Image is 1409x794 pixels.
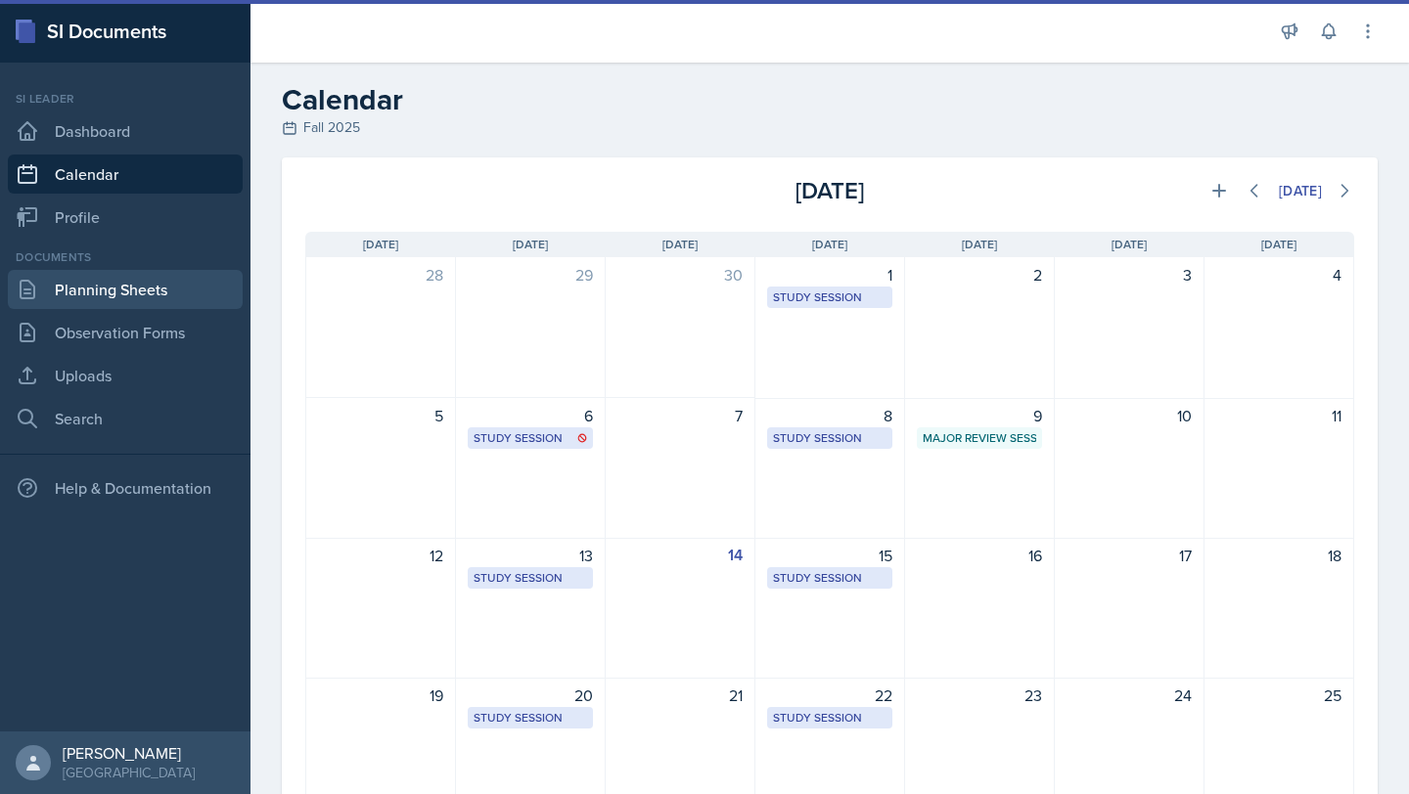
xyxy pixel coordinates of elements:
[1067,404,1192,427] div: 10
[1067,684,1192,707] div: 24
[63,763,195,782] div: [GEOGRAPHIC_DATA]
[617,684,743,707] div: 21
[318,263,443,287] div: 28
[1266,174,1335,207] button: [DATE]
[1279,183,1322,198] div: [DATE]
[8,356,243,395] a: Uploads
[63,743,195,763] div: [PERSON_NAME]
[8,154,243,194] a: Calendar
[662,236,698,253] span: [DATE]
[812,236,847,253] span: [DATE]
[617,263,743,287] div: 30
[1067,544,1192,567] div: 17
[8,399,243,438] a: Search
[474,429,587,447] div: Study Session
[917,684,1042,707] div: 23
[773,288,886,306] div: Study Session
[468,263,593,287] div: 29
[617,544,743,567] div: 14
[617,404,743,427] div: 7
[8,198,243,237] a: Profile
[773,569,886,587] div: Study Session
[923,429,1036,447] div: Major Review Session
[8,270,243,309] a: Planning Sheets
[8,90,243,108] div: Si leader
[474,709,587,727] div: Study Session
[962,236,997,253] span: [DATE]
[282,82,1378,117] h2: Calendar
[917,263,1042,287] div: 2
[474,569,587,587] div: Study Session
[767,263,892,287] div: 1
[318,404,443,427] div: 5
[363,236,398,253] span: [DATE]
[468,544,593,567] div: 13
[513,236,548,253] span: [DATE]
[917,544,1042,567] div: 16
[655,173,1004,208] div: [DATE]
[1067,263,1192,287] div: 3
[318,544,443,567] div: 12
[1216,263,1341,287] div: 4
[1216,404,1341,427] div: 11
[773,429,886,447] div: Study Session
[468,684,593,707] div: 20
[1112,236,1147,253] span: [DATE]
[1261,236,1296,253] span: [DATE]
[917,404,1042,427] div: 9
[767,684,892,707] div: 22
[1216,544,1341,567] div: 18
[318,684,443,707] div: 19
[767,544,892,567] div: 15
[773,709,886,727] div: Study Session
[8,468,243,507] div: Help & Documentation
[8,248,243,266] div: Documents
[8,111,243,151] a: Dashboard
[282,117,1378,138] div: Fall 2025
[1216,684,1341,707] div: 25
[468,404,593,427] div: 6
[8,313,243,352] a: Observation Forms
[767,404,892,427] div: 8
